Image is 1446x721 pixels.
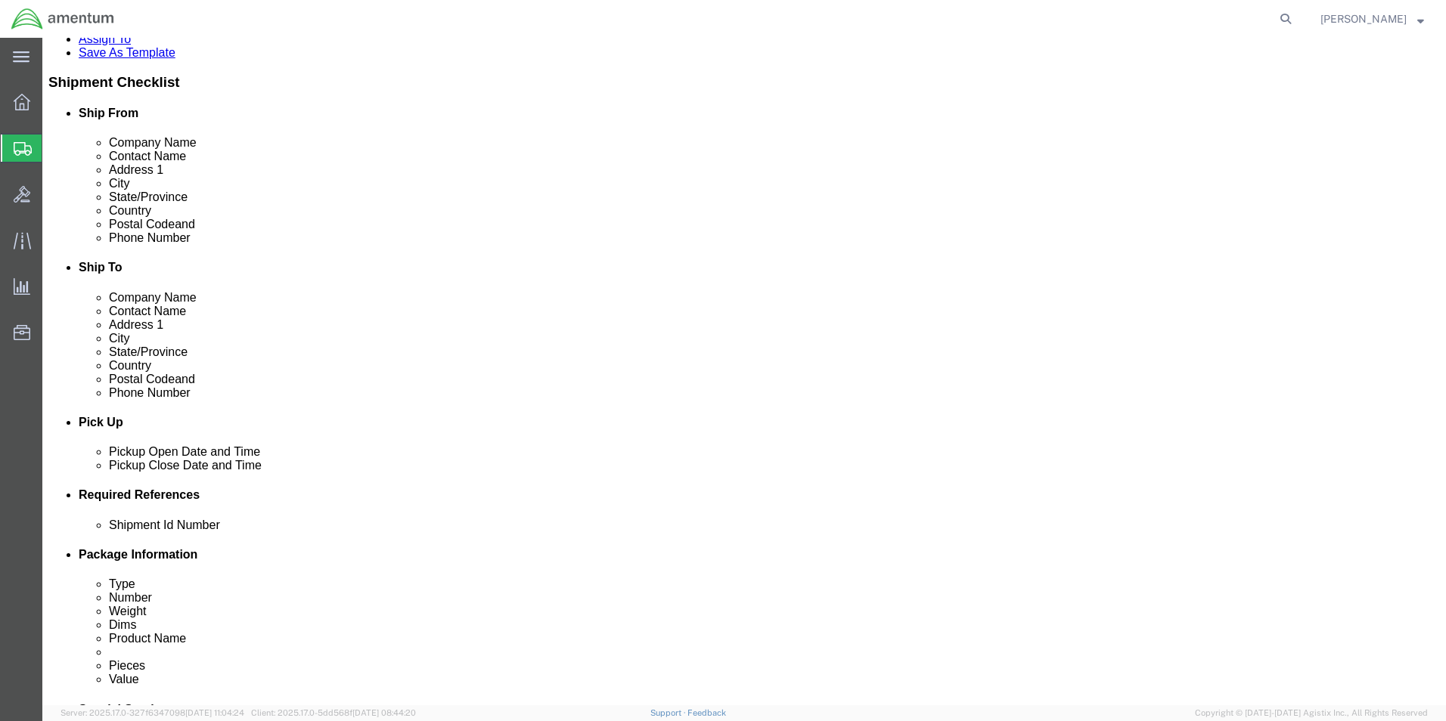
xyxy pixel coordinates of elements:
a: Feedback [687,708,726,717]
span: Dewayne Jennings [1320,11,1407,27]
iframe: FS Legacy Container [42,38,1446,705]
span: Copyright © [DATE]-[DATE] Agistix Inc., All Rights Reserved [1195,707,1428,719]
button: [PERSON_NAME] [1320,10,1425,28]
span: Client: 2025.17.0-5dd568f [251,708,416,717]
span: [DATE] 08:44:20 [352,708,416,717]
span: [DATE] 11:04:24 [185,708,244,717]
a: Support [650,708,688,717]
span: Server: 2025.17.0-327f6347098 [61,708,244,717]
img: logo [11,8,115,30]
